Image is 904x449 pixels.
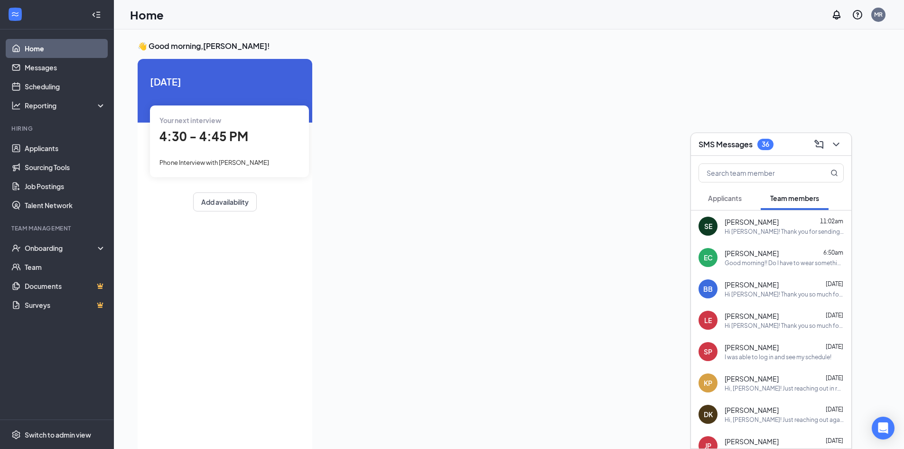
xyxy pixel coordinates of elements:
[813,139,825,150] svg: ComposeMessage
[704,347,712,356] div: SP
[826,374,843,382] span: [DATE]
[725,248,779,258] span: [PERSON_NAME]
[11,101,21,110] svg: Analysis
[725,353,831,361] div: I was able to log in and see my schedule!
[25,243,98,253] div: Onboarding
[820,218,843,225] span: 11:02am
[826,280,843,287] span: [DATE]
[704,253,713,262] div: EC
[130,7,164,23] h1: Home
[25,277,106,296] a: DocumentsCrown
[159,159,269,166] span: Phone Interview with [PERSON_NAME]
[25,430,91,439] div: Switch to admin view
[770,194,819,202] span: Team members
[725,343,779,352] span: [PERSON_NAME]
[159,128,248,144] span: 4:30 - 4:45 PM
[193,192,257,211] button: Add availability
[25,258,106,277] a: Team
[725,384,844,392] div: Hi, [PERSON_NAME]! Just reaching out in regards to your Hot Schedules. I wanted to confirm you we...
[830,169,838,177] svg: MagnifyingGlass
[704,378,712,388] div: KP
[811,137,827,152] button: ComposeMessage
[874,10,883,19] div: MR
[699,139,753,150] h3: SMS Messages
[25,158,106,177] a: Sourcing Tools
[25,58,106,77] a: Messages
[829,137,844,152] button: ChevronDown
[708,194,742,202] span: Applicants
[11,243,21,253] svg: UserCheck
[826,406,843,413] span: [DATE]
[725,217,779,227] span: [PERSON_NAME]
[826,437,843,444] span: [DATE]
[831,9,842,20] svg: Notifications
[725,259,844,267] div: Good morning!! Do I have to wear something specific [DATE]??
[25,196,106,215] a: Talent Network
[25,39,106,58] a: Home
[725,416,844,424] div: Hi, [PERSON_NAME]! Just reaching out again in regards to your Hot Schedules. I just re-sent you a...
[704,221,712,231] div: SE
[25,77,106,96] a: Scheduling
[823,249,843,256] span: 6:50am
[150,74,300,89] span: [DATE]
[725,280,779,289] span: [PERSON_NAME]
[852,9,863,20] svg: QuestionInfo
[872,417,895,439] div: Open Intercom Messenger
[826,312,843,319] span: [DATE]
[138,41,851,51] h3: 👋 Good morning, [PERSON_NAME] !
[725,311,779,321] span: [PERSON_NAME]
[25,101,106,110] div: Reporting
[725,322,844,330] div: Hi [PERSON_NAME]! Thank you so much for completing your onboarding paperwork. Our Director of Tal...
[725,437,779,446] span: [PERSON_NAME]
[704,315,712,325] div: LE
[725,290,844,298] div: Hi [PERSON_NAME]! Thank you so much for completing your onboarding paperwork. Our Director of Tal...
[25,296,106,315] a: SurveysCrown
[703,284,713,294] div: BB
[25,177,106,196] a: Job Postings
[725,405,779,415] span: [PERSON_NAME]
[830,139,842,150] svg: ChevronDown
[11,430,21,439] svg: Settings
[699,164,811,182] input: Search team member
[826,343,843,350] span: [DATE]
[704,410,713,419] div: DK
[92,10,101,19] svg: Collapse
[11,224,104,232] div: Team Management
[762,140,769,148] div: 36
[11,124,104,133] div: Hiring
[725,228,844,236] div: Hi [PERSON_NAME]! Thank you for sending over your copies of everything. The only thing that did n...
[725,374,779,383] span: [PERSON_NAME]
[159,116,221,124] span: Your next interview
[25,139,106,158] a: Applicants
[10,10,20,19] svg: WorkstreamLogo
